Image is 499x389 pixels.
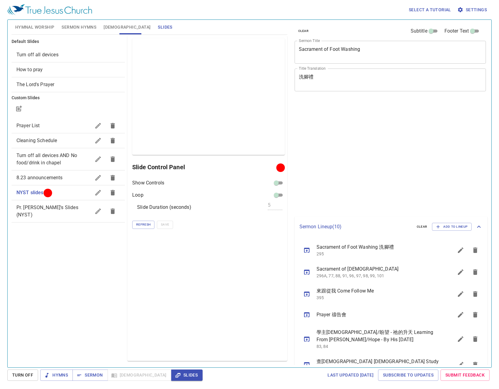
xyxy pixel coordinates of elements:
span: Slides [176,371,198,379]
div: Prayer List [12,118,125,133]
span: 8.23 announcements [16,175,63,180]
button: clear [413,223,431,230]
button: Settings [456,4,489,16]
h6: Custom Slides [12,95,125,101]
span: Hymns [45,371,68,379]
button: Select a tutorial [406,4,454,16]
span: clear [417,224,427,230]
p: Sermon Lineup ( 10 ) [299,223,412,230]
p: Slide Duration (seconds) [137,204,191,211]
span: Footer Text [444,27,469,35]
a: Submit Feedback [441,370,490,381]
span: clear [298,28,309,34]
span: Refresh [136,222,150,227]
span: Hymnal Worship [15,23,55,31]
p: 395 [317,295,439,301]
span: Settings [458,6,487,14]
div: Sermon Lineup(10)clearAdd to Lineup [295,217,488,237]
button: Hymns [40,370,73,381]
div: How to pray [12,62,125,77]
p: Show Controls [132,179,164,187]
span: Subtitle [411,27,427,35]
div: Turn off all devices [12,47,125,62]
span: Prayer 禱告會 [317,311,439,318]
div: Turn off all devices AND No food/drink in chapel [12,148,125,170]
span: Pr. Andrew's Slides (NYST) [16,205,78,218]
textarea: Sacrament of Foot Washing [299,46,482,58]
button: Add to Lineup [432,223,472,231]
span: Last updated [DATE] [327,371,373,379]
button: clear [295,27,313,35]
span: Sacrament of Foot Washing 洗腳禮 [317,244,439,251]
a: Subscribe to Updates [378,370,438,381]
p: 296A, 77, 88, 91, 96, 97, 98, 99, 101 [317,273,439,279]
button: Sermon [73,370,108,381]
h6: Slide Control Panel [132,162,278,172]
p: 295 [317,251,439,257]
span: Sermon [77,371,103,379]
div: The Lord's Prayer [12,77,125,92]
span: [object Object] [16,67,43,72]
img: True Jesus Church [7,4,92,15]
iframe: from-child [292,98,448,214]
div: Cleaning Schedule [12,133,125,148]
span: Select a tutorial [409,6,451,14]
button: Slides [171,370,203,381]
span: [object Object] [16,52,58,58]
span: Cleaning Schedule [16,138,57,143]
div: Pr. [PERSON_NAME]'s Slides (NYST) [12,200,125,222]
p: 83, 84 [317,343,439,349]
span: Subscribe to Updates [383,371,434,379]
div: 8.23 announcements [12,170,125,185]
span: 學主[DEMOGRAPHIC_DATA]/盼望 - 祂的升天 Learning From [PERSON_NAME]/Hope - By His [DATE] [317,329,439,343]
span: Sermon Hymns [62,23,96,31]
button: Refresh [132,221,154,229]
span: Sacrament of [DEMOGRAPHIC_DATA] [317,265,439,273]
textarea: 洗腳禮 [299,74,482,86]
span: Prayer List [16,123,40,128]
span: Submit Feedback [445,371,485,379]
span: 查[DEMOGRAPHIC_DATA] [DEMOGRAPHIC_DATA] Study [317,358,439,365]
p: Loop [132,191,143,199]
h6: Default Slides [12,38,125,45]
a: Last updated [DATE] [325,370,376,381]
span: NYST slides [16,190,44,195]
span: Turn off all devices AND No food/drink in chapel [16,152,77,166]
span: 來跟從我 Come Follow Me [317,287,439,295]
div: NYST slides [12,185,125,200]
span: Add to Lineup [436,224,468,230]
button: Turn Off [7,370,38,381]
span: Turn Off [12,371,33,379]
span: [DEMOGRAPHIC_DATA] [104,23,150,31]
span: [object Object] [16,82,55,87]
span: Slides [158,23,172,31]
